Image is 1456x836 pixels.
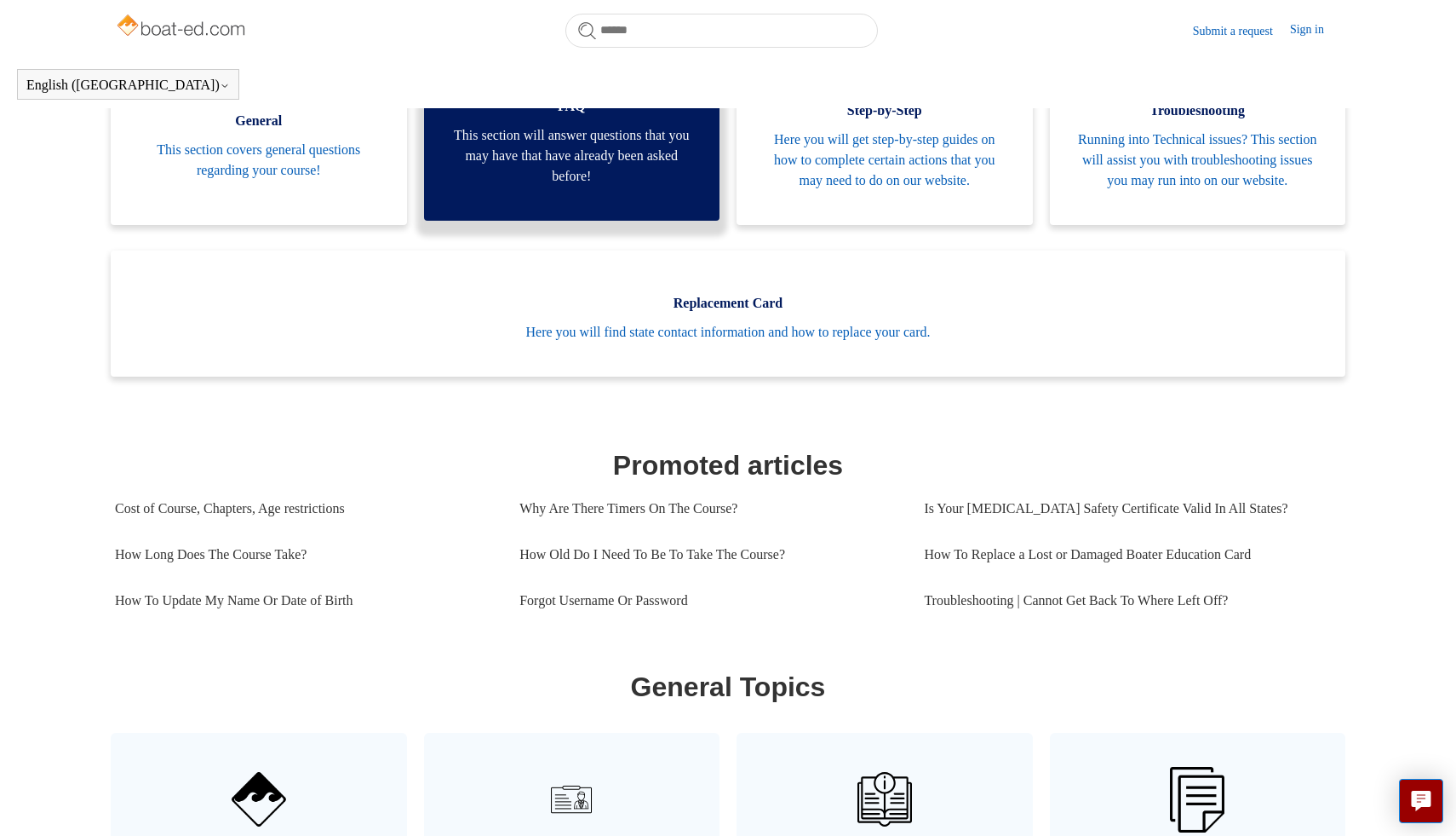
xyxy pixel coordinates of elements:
[115,578,494,624] a: How To Update My Name Or Date of Birth
[136,322,1320,343] span: Here you will find state contact information and how to replace your card.
[1050,58,1346,225] a: Troubleshooting Running into Technical issues? This section will assist you with troubleshooting ...
[1290,20,1341,41] a: Sign in
[450,125,695,187] span: This section will answer questions that you may have that have already been asked before!
[1075,130,1321,191] span: Running into Technical issues? This section will assist you with troubleshooting issues you may r...
[519,532,898,578] a: How Old Do I Need To Be To Take The Course?
[111,58,407,225] a: General This section covers general questions regarding your course!
[924,486,1328,532] a: Is Your [MEDICAL_DATA] Safety Certificate Valid In All States?
[565,14,878,48] input: Search
[1075,101,1321,121] span: Troubleshooting
[115,666,1341,707] h1: General Topics
[424,54,720,221] a: FAQ This section will answer questions that you may have that have already been asked before!
[136,293,1320,314] span: Replacement Card
[924,578,1328,624] a: Troubleshooting | Cannot Get Back To Where Left Off?
[544,772,599,827] img: 01HZPCYVT14CG9T703FEE4SFXC
[26,78,230,93] button: English ([GEOGRAPHIC_DATA])
[115,445,1341,486] h1: Promoted articles
[1399,779,1443,823] button: Live chat
[519,578,898,624] a: Forgot Username Or Password
[519,486,898,532] a: Why Are There Timers On The Course?
[737,58,1033,225] a: Step-by-Step Here you will get step-by-step guides on how to complete certain actions that you ma...
[1193,22,1290,40] a: Submit a request
[232,772,286,827] img: 01HZPCYVNCVF44JPJQE4DN11EA
[857,772,912,827] img: 01HZPCYVZMCNPYXCC0DPA2R54M
[1170,767,1224,833] img: 01HZPCYW3NK71669VZTW7XY4G9
[136,111,381,131] span: General
[115,532,494,578] a: How Long Does The Course Take?
[111,251,1345,377] a: Replacement Card Here you will find state contact information and how to replace your card.
[762,130,1007,191] span: Here you will get step-by-step guides on how to complete certain actions that you may need to do ...
[762,101,1007,121] span: Step-by-Step
[115,486,494,532] a: Cost of Course, Chapters, Age restrictions
[136,140,381,181] span: This section covers general questions regarding your course!
[115,10,250,44] img: Boat-Ed Help Center home page
[924,532,1328,578] a: How To Replace a Lost or Damaged Boater Education Card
